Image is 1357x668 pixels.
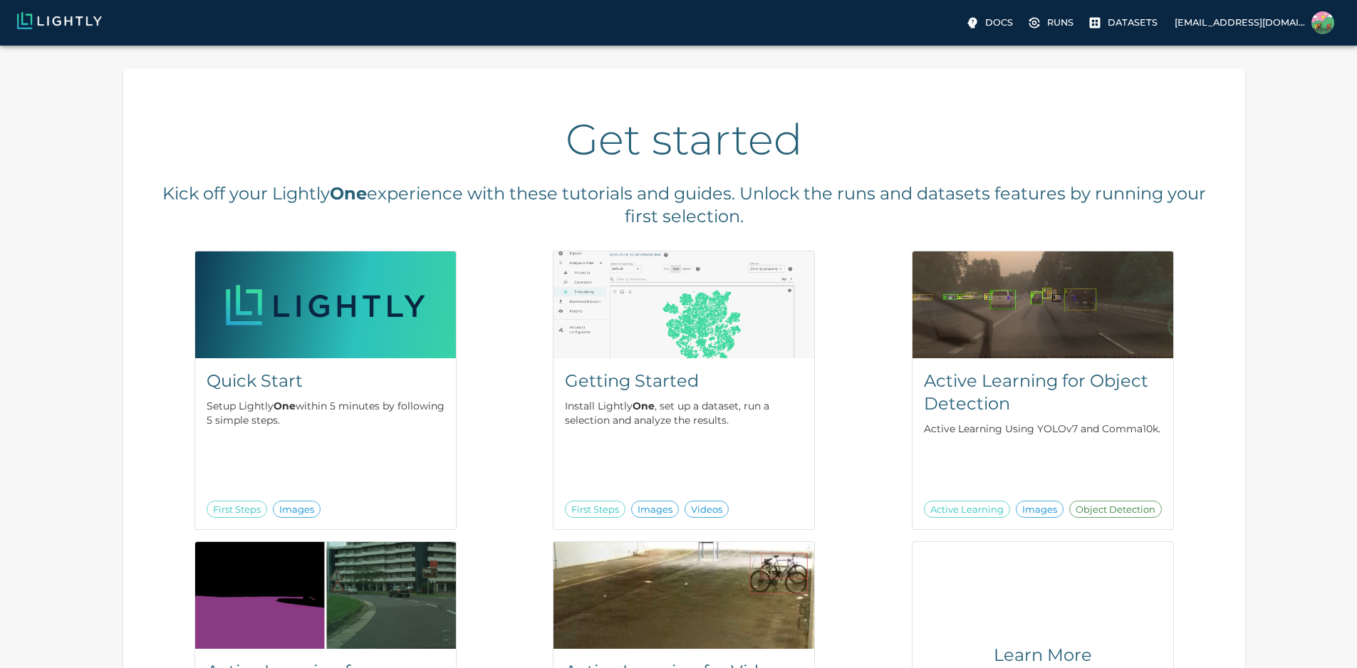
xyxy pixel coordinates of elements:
img: Active Learning for Semantic Segmentation [195,542,456,649]
span: Videos [685,503,728,517]
h5: Active Learning for Object Detection [924,370,1162,415]
img: Quick Start [195,251,456,358]
img: Getting Started [553,251,814,358]
p: Runs [1047,16,1073,29]
span: First Steps [566,503,625,517]
img: Active Learning for Object Detection [913,251,1173,358]
p: [EMAIL_ADDRESS][DOMAIN_NAME] [1175,16,1306,29]
img: Active Learning for Videos [553,542,814,649]
p: Docs [985,16,1013,29]
h5: Learn More [947,644,1139,667]
span: Images [632,503,678,517]
p: Setup Lightly within 5 minutes by following 5 simple steps. [207,399,444,427]
span: Object Detection [1070,503,1161,517]
a: Please complete one of our getting started guides to active the full UI [1085,11,1163,34]
h5: Kick off your Lightly experience with these tutorials and guides. Unlock the runs and datasets fe... [152,182,1216,228]
b: One [633,400,655,412]
h5: Getting Started [565,370,803,392]
span: Images [1017,503,1063,517]
h5: Quick Start [207,370,444,392]
a: Please complete one of our getting started guides to active the full UI [1024,11,1079,34]
img: Lightly [17,12,102,29]
span: Images [274,503,320,517]
label: Docs [962,11,1019,34]
p: Datasets [1108,16,1158,29]
label: [EMAIL_ADDRESS][DOMAIN_NAME]Matthew Davis [1169,7,1340,38]
img: Matthew Davis [1311,11,1334,34]
span: First Steps [207,503,266,517]
p: Active Learning Using YOLOv7 and Comma10k. [924,422,1162,436]
b: One [330,183,367,204]
p: Install Lightly , set up a dataset, run a selection and analyze the results. [565,399,803,427]
h2: Get started [152,114,1216,165]
b: One [274,400,296,412]
span: Active Learning [925,503,1009,517]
